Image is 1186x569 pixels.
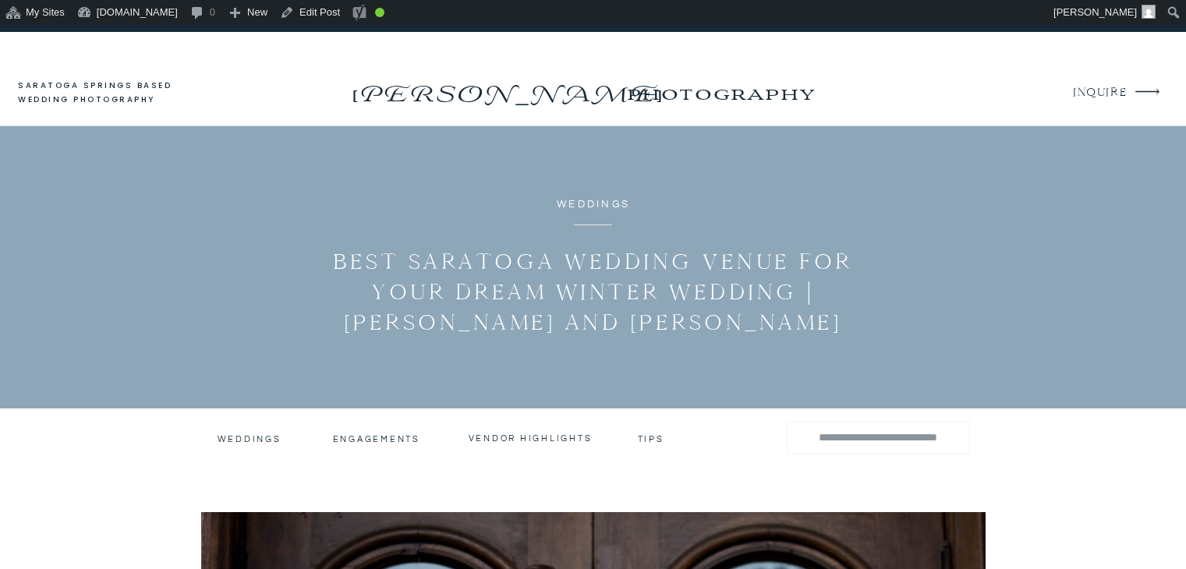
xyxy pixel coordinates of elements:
a: Weddings [218,433,279,444]
a: saratoga springs based wedding photography [18,79,201,108]
a: [PERSON_NAME] [348,76,665,101]
a: photography [596,72,844,115]
img: Views over 48 hours. Click for more Jetpack Stats. [398,3,486,22]
span: [PERSON_NAME] [1053,6,1137,18]
a: Weddings [557,199,630,210]
div: Good [375,8,384,17]
a: tips [638,433,667,441]
h1: Best Saratoga Wedding Venue for Your Dream Winter Wedding | [PERSON_NAME] and [PERSON_NAME] [319,246,868,338]
a: INQUIRE [1073,83,1125,104]
a: vendor highlights [469,433,593,444]
a: engagements [333,433,424,444]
